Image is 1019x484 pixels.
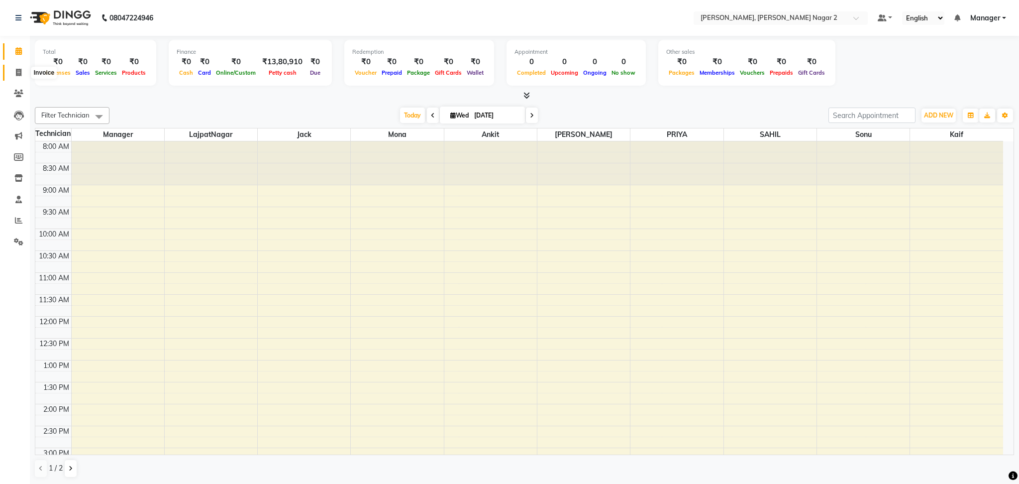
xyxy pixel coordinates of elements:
[196,69,213,76] span: Card
[41,382,71,393] div: 1:30 PM
[609,69,638,76] span: No show
[37,251,71,261] div: 10:30 AM
[213,69,258,76] span: Online/Custom
[444,128,537,141] span: Ankit
[666,48,827,56] div: Other sales
[37,295,71,305] div: 11:30 AM
[177,56,196,68] div: ₹0
[352,56,379,68] div: ₹0
[537,128,630,141] span: [PERSON_NAME]
[352,48,486,56] div: Redemption
[432,69,464,76] span: Gift Cards
[31,67,57,79] div: Invoice
[258,128,350,141] span: Jack
[41,111,90,119] span: Filter Technician
[73,56,93,68] div: ₹0
[213,56,258,68] div: ₹0
[796,69,827,76] span: Gift Cards
[737,56,767,68] div: ₹0
[177,69,196,76] span: Cash
[266,69,299,76] span: Petty cash
[41,207,71,218] div: 9:30 AM
[379,56,405,68] div: ₹0
[514,69,548,76] span: Completed
[41,404,71,415] div: 2:00 PM
[548,69,581,76] span: Upcoming
[49,463,63,474] span: 1 / 2
[43,48,148,56] div: Total
[724,128,816,141] span: SAHIL
[119,69,148,76] span: Products
[697,69,737,76] span: Memberships
[609,56,638,68] div: 0
[41,426,71,437] div: 2:30 PM
[924,112,953,119] span: ADD NEW
[93,56,119,68] div: ₹0
[828,108,916,123] input: Search Appointment
[307,69,323,76] span: Due
[548,56,581,68] div: 0
[351,128,443,141] span: Mona
[405,56,432,68] div: ₹0
[767,56,796,68] div: ₹0
[697,56,737,68] div: ₹0
[921,109,956,122] button: ADD NEW
[93,69,119,76] span: Services
[970,13,1000,23] span: Manager
[72,128,164,141] span: Manager
[767,69,796,76] span: Prepaids
[448,112,471,119] span: Wed
[432,56,464,68] div: ₹0
[910,128,1003,141] span: kaif
[514,56,548,68] div: 0
[41,185,71,196] div: 9:00 AM
[37,339,71,349] div: 12:30 PM
[471,108,521,123] input: 2025-09-03
[41,141,71,152] div: 8:00 AM
[258,56,306,68] div: ₹13,80,910
[379,69,405,76] span: Prepaid
[464,69,486,76] span: Wallet
[37,273,71,283] div: 11:00 AM
[400,108,425,123] span: Today
[405,69,432,76] span: Package
[666,69,697,76] span: Packages
[581,69,609,76] span: Ongoing
[35,128,71,139] div: Technician
[514,48,638,56] div: Appointment
[25,4,94,32] img: logo
[196,56,213,68] div: ₹0
[352,69,379,76] span: Voucher
[666,56,697,68] div: ₹0
[737,69,767,76] span: Vouchers
[630,128,723,141] span: PRIYA
[796,56,827,68] div: ₹0
[119,56,148,68] div: ₹0
[165,128,257,141] span: LajpatNagar
[109,4,153,32] b: 08047224946
[581,56,609,68] div: 0
[177,48,324,56] div: Finance
[37,317,71,327] div: 12:00 PM
[41,361,71,371] div: 1:00 PM
[43,56,73,68] div: ₹0
[817,128,910,141] span: sonu
[41,448,71,459] div: 3:00 PM
[464,56,486,68] div: ₹0
[306,56,324,68] div: ₹0
[41,163,71,174] div: 8:30 AM
[73,69,93,76] span: Sales
[37,229,71,240] div: 10:00 AM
